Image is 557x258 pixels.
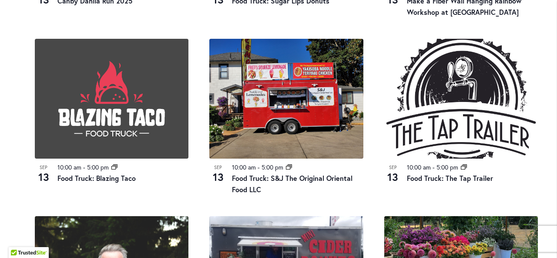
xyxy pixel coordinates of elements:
a: Food Truck: Blazing Taco [57,173,136,183]
span: - [258,163,260,171]
time: 5:00 pm [87,163,109,171]
a: Food Truck: S&J The Original Oriental Food LLC [232,173,352,194]
img: Food Cart – S&J “The Original Oriental Food” [209,39,363,159]
span: Sep [384,164,402,171]
span: - [83,163,85,171]
span: 13 [35,170,52,184]
iframe: Launch Accessibility Center [7,227,31,251]
time: 10:00 am [57,163,81,171]
span: 13 [384,170,402,184]
a: Food Truck: The Tap Trailer [407,173,493,183]
time: 10:00 am [407,163,431,171]
time: 10:00 am [232,163,256,171]
img: Food Truck: The Tap Trailer [384,39,538,159]
span: - [433,163,435,171]
time: 5:00 pm [262,163,283,171]
img: Blazing Taco Food Truck [35,39,188,159]
span: 13 [209,170,227,184]
span: Sep [35,164,52,171]
span: Sep [209,164,227,171]
time: 5:00 pm [436,163,458,171]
